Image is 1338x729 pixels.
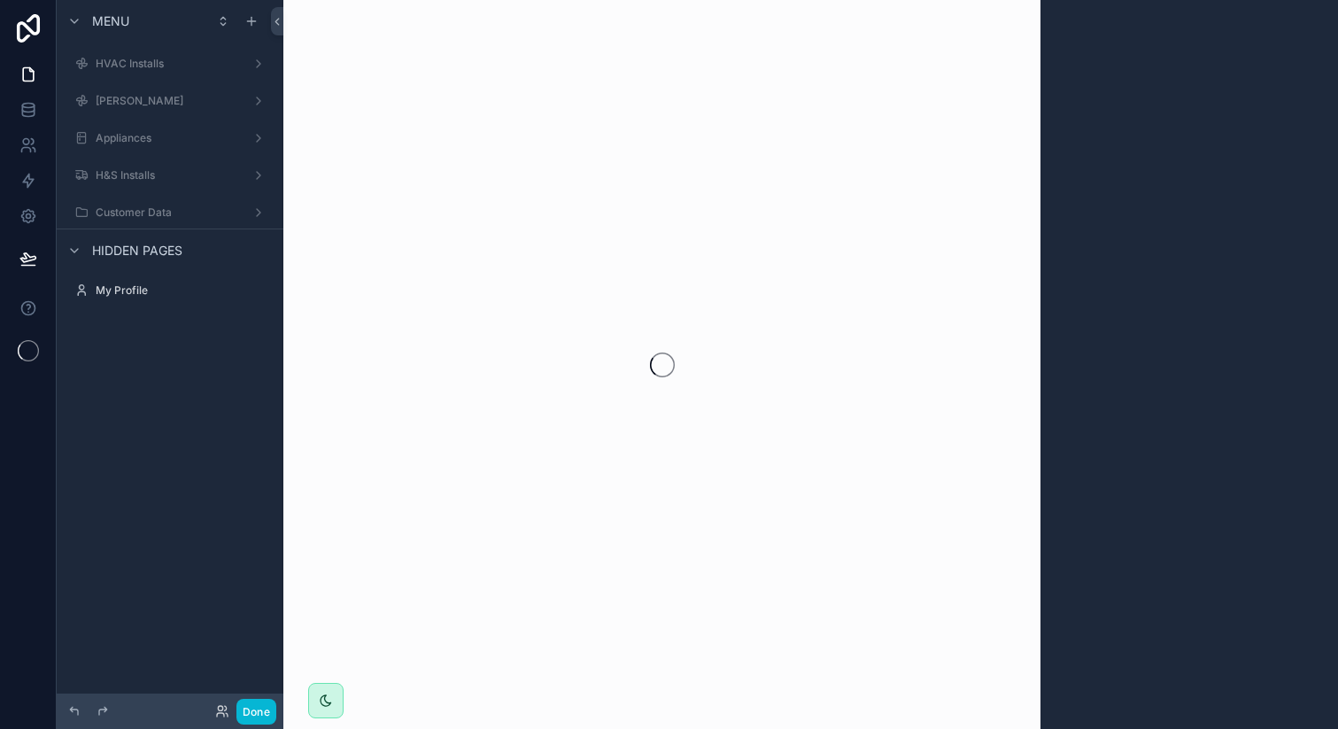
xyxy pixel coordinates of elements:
[236,699,276,725] button: Done
[67,87,273,115] a: [PERSON_NAME]
[67,198,273,227] a: Customer Data
[96,57,244,71] label: HVAC Installs
[96,168,244,182] label: H&S Installs
[92,242,182,260] span: Hidden pages
[67,161,273,190] a: H&S Installs
[67,276,273,305] a: My Profile
[96,283,269,298] label: My Profile
[96,206,244,220] label: Customer Data
[67,124,273,152] a: Appliances
[92,12,129,30] span: Menu
[96,94,244,108] label: [PERSON_NAME]
[96,131,244,145] label: Appliances
[67,50,273,78] a: HVAC Installs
